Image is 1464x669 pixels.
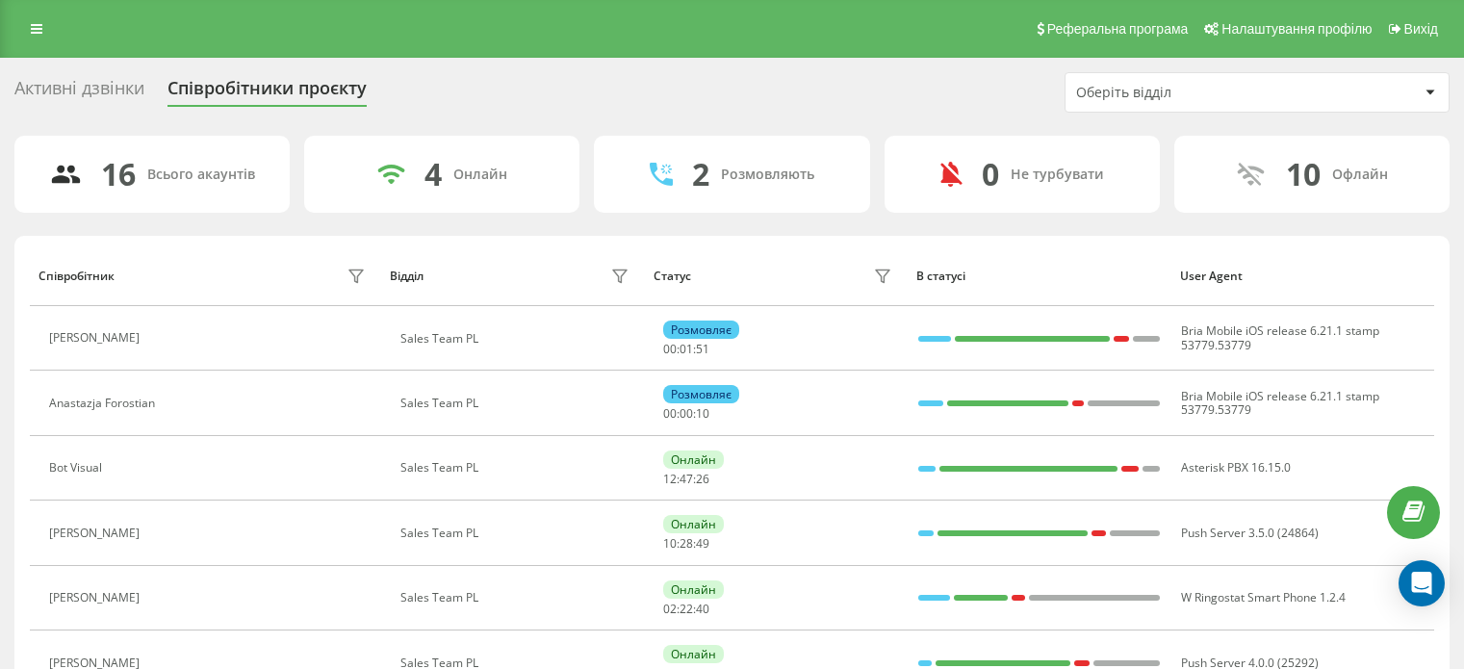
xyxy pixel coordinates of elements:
div: Активні дзвінки [14,78,144,108]
span: 12 [663,471,677,487]
div: Онлайн [663,580,724,599]
span: 40 [696,601,709,617]
div: Sales Team PL [400,591,634,605]
div: : : [663,343,709,356]
span: 00 [663,341,677,357]
span: Реферальна програма [1047,21,1189,37]
span: Вихід [1404,21,1438,37]
div: Розмовляють [721,167,814,183]
div: Sales Team PL [400,332,634,346]
div: Співробітники проєкту [167,78,367,108]
div: Онлайн [663,645,724,663]
div: Оберіть відділ [1076,85,1306,101]
div: Онлайн [663,515,724,533]
span: 28 [680,535,693,552]
div: : : [663,537,709,551]
div: Співробітник [39,270,115,283]
span: 47 [680,471,693,487]
div: : : [663,473,709,486]
div: : : [663,603,709,616]
span: 10 [663,535,677,552]
span: 00 [663,405,677,422]
div: Розмовляє [663,385,739,403]
span: 02 [663,601,677,617]
div: 16 [101,156,136,193]
div: Open Intercom Messenger [1399,560,1445,606]
span: W Ringostat Smart Phone 1.2.4 [1181,589,1346,605]
div: 2 [692,156,709,193]
div: Онлайн [453,167,507,183]
div: User Agent [1180,270,1425,283]
span: 49 [696,535,709,552]
div: [PERSON_NAME] [49,591,144,605]
div: Відділ [390,270,424,283]
span: 01 [680,341,693,357]
div: Не турбувати [1011,167,1104,183]
div: 10 [1286,156,1321,193]
div: 4 [424,156,442,193]
span: 10 [696,405,709,422]
div: 0 [982,156,999,193]
span: Asterisk PBX 16.15.0 [1181,459,1291,476]
div: [PERSON_NAME] [49,331,144,345]
span: Push Server 3.5.0 (24864) [1181,525,1319,541]
span: 51 [696,341,709,357]
div: Офлайн [1332,167,1388,183]
span: Bria Mobile iOS release 6.21.1 stamp 53779.53779 [1181,322,1379,352]
div: Статус [654,270,691,283]
span: 00 [680,405,693,422]
div: Sales Team PL [400,527,634,540]
div: Bot Visual [49,461,107,475]
span: Bria Mobile iOS release 6.21.1 stamp 53779.53779 [1181,388,1379,418]
div: Sales Team PL [400,461,634,475]
div: Sales Team PL [400,397,634,410]
span: 22 [680,601,693,617]
div: Всього акаунтів [147,167,255,183]
div: Онлайн [663,450,724,469]
span: Налаштування профілю [1221,21,1372,37]
div: В статусі [916,270,1162,283]
div: [PERSON_NAME] [49,527,144,540]
span: 26 [696,471,709,487]
div: Розмовляє [663,321,739,339]
div: Anastazja Forostian [49,397,160,410]
div: : : [663,407,709,421]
